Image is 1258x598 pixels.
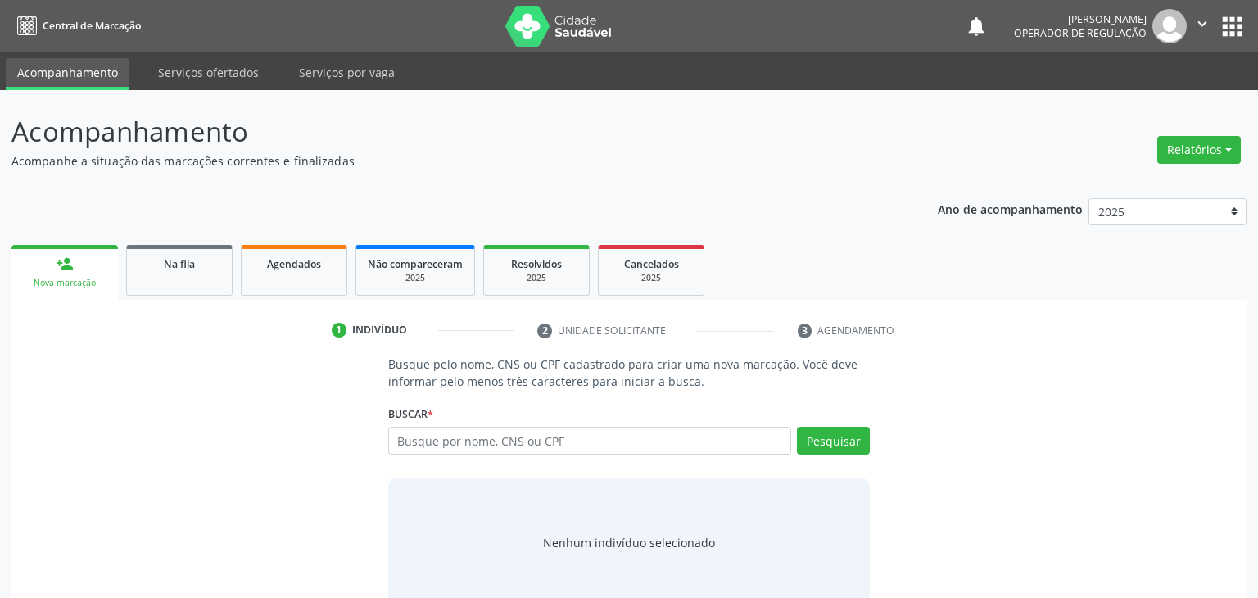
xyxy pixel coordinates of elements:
a: Central de Marcação [11,12,141,39]
div: person_add [56,255,74,273]
p: Acompanhe a situação das marcações correntes e finalizadas [11,152,876,170]
i:  [1193,15,1211,33]
span: Resolvidos [511,257,562,271]
button: notifications [965,15,988,38]
a: Serviços ofertados [147,58,270,87]
button: apps [1218,12,1247,41]
img: img [1152,9,1187,43]
p: Acompanhamento [11,111,876,152]
a: Acompanhamento [6,58,129,90]
div: 1 [332,323,346,338]
span: Na fila [164,257,195,271]
div: [PERSON_NAME] [1014,12,1147,26]
button: Pesquisar [797,427,870,455]
button:  [1187,9,1218,43]
div: 2025 [496,272,577,284]
span: Cancelados [624,257,679,271]
span: Agendados [267,257,321,271]
span: Central de Marcação [43,19,141,33]
p: Ano de acompanhamento [938,198,1083,219]
button: Relatórios [1157,136,1241,164]
p: Busque pelo nome, CNS ou CPF cadastrado para criar uma nova marcação. Você deve informar pelo men... [388,356,871,390]
span: Operador de regulação [1014,26,1147,40]
div: Nenhum indivíduo selecionado [543,534,715,551]
div: Indivíduo [352,323,407,338]
div: 2025 [368,272,463,284]
input: Busque por nome, CNS ou CPF [388,427,792,455]
a: Serviços por vaga [287,58,406,87]
div: Nova marcação [23,277,106,289]
label: Buscar [388,401,433,427]
div: 2025 [610,272,692,284]
span: Não compareceram [368,257,463,271]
